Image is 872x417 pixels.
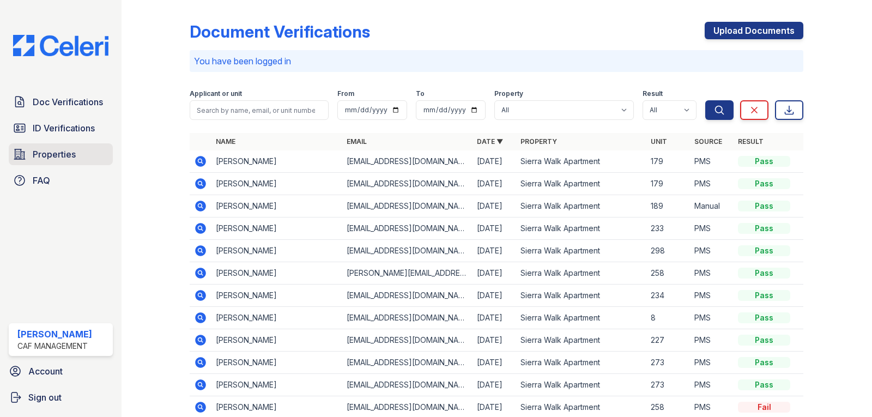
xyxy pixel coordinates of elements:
[738,137,764,146] a: Result
[473,173,516,195] td: [DATE]
[211,217,342,240] td: [PERSON_NAME]
[738,290,790,301] div: Pass
[17,328,92,341] div: [PERSON_NAME]
[690,173,734,195] td: PMS
[646,262,690,285] td: 258
[738,223,790,234] div: Pass
[473,329,516,352] td: [DATE]
[211,240,342,262] td: [PERSON_NAME]
[738,178,790,189] div: Pass
[211,173,342,195] td: [PERSON_NAME]
[28,365,63,378] span: Account
[516,150,646,173] td: Sierra Walk Apartment
[690,240,734,262] td: PMS
[33,174,50,187] span: FAQ
[342,195,473,217] td: [EMAIL_ADDRESS][DOMAIN_NAME]
[738,402,790,413] div: Fail
[342,374,473,396] td: [EMAIL_ADDRESS][DOMAIN_NAME]
[738,357,790,368] div: Pass
[33,122,95,135] span: ID Verifications
[690,262,734,285] td: PMS
[646,352,690,374] td: 273
[342,352,473,374] td: [EMAIL_ADDRESS][DOMAIN_NAME]
[646,374,690,396] td: 273
[738,335,790,346] div: Pass
[705,22,803,39] a: Upload Documents
[4,35,117,56] img: CE_Logo_Blue-a8612792a0a2168367f1c8372b55b34899dd931a85d93a1a3d3e32e68fde9ad4.png
[690,217,734,240] td: PMS
[473,352,516,374] td: [DATE]
[646,173,690,195] td: 179
[646,217,690,240] td: 233
[738,156,790,167] div: Pass
[646,285,690,307] td: 234
[516,173,646,195] td: Sierra Walk Apartment
[473,240,516,262] td: [DATE]
[342,262,473,285] td: [PERSON_NAME][EMAIL_ADDRESS][DOMAIN_NAME]
[473,374,516,396] td: [DATE]
[516,262,646,285] td: Sierra Walk Apartment
[494,89,523,98] label: Property
[33,95,103,108] span: Doc Verifications
[473,217,516,240] td: [DATE]
[190,100,329,120] input: Search by name, email, or unit number
[646,307,690,329] td: 8
[738,201,790,211] div: Pass
[516,374,646,396] td: Sierra Walk Apartment
[4,386,117,408] a: Sign out
[211,374,342,396] td: [PERSON_NAME]
[211,262,342,285] td: [PERSON_NAME]
[516,195,646,217] td: Sierra Walk Apartment
[690,374,734,396] td: PMS
[342,285,473,307] td: [EMAIL_ADDRESS][DOMAIN_NAME]
[643,89,663,98] label: Result
[9,143,113,165] a: Properties
[194,55,799,68] p: You have been logged in
[342,150,473,173] td: [EMAIL_ADDRESS][DOMAIN_NAME]
[646,150,690,173] td: 179
[738,268,790,279] div: Pass
[516,240,646,262] td: Sierra Walk Apartment
[211,195,342,217] td: [PERSON_NAME]
[211,150,342,173] td: [PERSON_NAME]
[342,240,473,262] td: [EMAIL_ADDRESS][DOMAIN_NAME]
[342,307,473,329] td: [EMAIL_ADDRESS][DOMAIN_NAME]
[477,137,503,146] a: Date ▼
[28,391,62,404] span: Sign out
[690,352,734,374] td: PMS
[520,137,557,146] a: Property
[33,148,76,161] span: Properties
[516,329,646,352] td: Sierra Walk Apartment
[190,89,242,98] label: Applicant or unit
[416,89,425,98] label: To
[690,150,734,173] td: PMS
[738,379,790,390] div: Pass
[738,245,790,256] div: Pass
[694,137,722,146] a: Source
[347,137,367,146] a: Email
[651,137,667,146] a: Unit
[342,217,473,240] td: [EMAIL_ADDRESS][DOMAIN_NAME]
[646,329,690,352] td: 227
[690,285,734,307] td: PMS
[473,195,516,217] td: [DATE]
[516,217,646,240] td: Sierra Walk Apartment
[337,89,354,98] label: From
[646,240,690,262] td: 298
[646,195,690,217] td: 189
[690,329,734,352] td: PMS
[9,91,113,113] a: Doc Verifications
[738,312,790,323] div: Pass
[690,195,734,217] td: Manual
[342,173,473,195] td: [EMAIL_ADDRESS][DOMAIN_NAME]
[473,285,516,307] td: [DATE]
[516,307,646,329] td: Sierra Walk Apartment
[17,341,92,352] div: CAF Management
[4,360,117,382] a: Account
[9,170,113,191] a: FAQ
[190,22,370,41] div: Document Verifications
[473,150,516,173] td: [DATE]
[690,307,734,329] td: PMS
[473,307,516,329] td: [DATE]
